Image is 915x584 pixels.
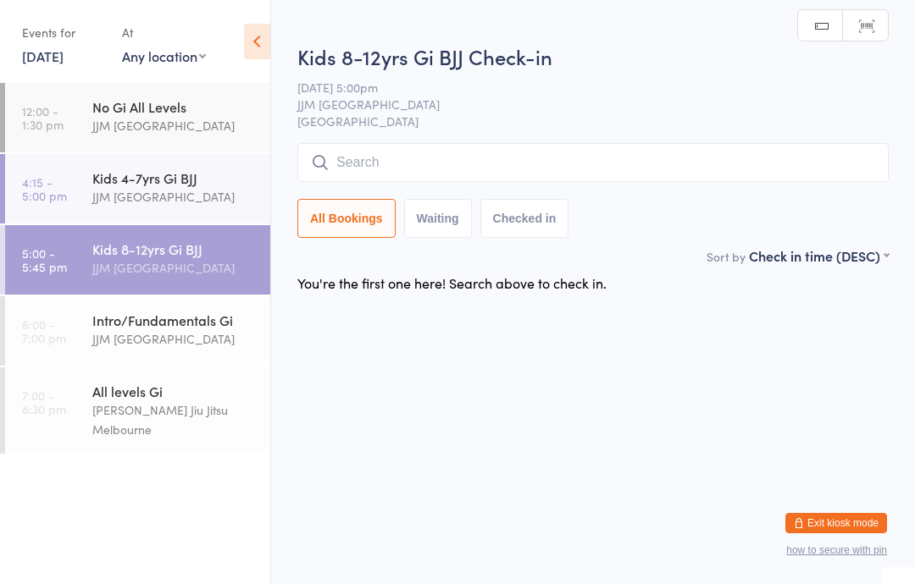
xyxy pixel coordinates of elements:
[5,225,270,295] a: 5:00 -5:45 pmKids 8-12yrs Gi BJJJJM [GEOGRAPHIC_DATA]
[92,311,256,329] div: Intro/Fundamentals Gi
[92,97,256,116] div: No Gi All Levels
[122,19,206,47] div: At
[5,83,270,152] a: 12:00 -1:30 pmNo Gi All LevelsJJM [GEOGRAPHIC_DATA]
[22,175,67,202] time: 4:15 - 5:00 pm
[786,544,887,556] button: how to secure with pin
[749,246,889,265] div: Check in time (DESC)
[785,513,887,533] button: Exit kiosk mode
[122,47,206,65] div: Any location
[480,199,569,238] button: Checked in
[297,79,862,96] span: [DATE] 5:00pm
[92,240,256,258] div: Kids 8-12yrs Gi BJJ
[297,273,607,292] div: You're the first one here! Search above to check in.
[22,246,67,273] time: 5:00 - 5:45 pm
[297,113,889,129] span: [GEOGRAPHIC_DATA]
[92,329,256,349] div: JJM [GEOGRAPHIC_DATA]
[297,199,396,238] button: All Bookings
[707,248,746,265] label: Sort by
[297,143,889,182] input: Search
[5,154,270,223] a: 4:15 -5:00 pmKids 4-7yrs Gi BJJJJM [GEOGRAPHIC_DATA]
[22,19,105,47] div: Events for
[92,116,256,135] div: JJM [GEOGRAPHIC_DATA]
[92,400,256,439] div: [PERSON_NAME] Jiu Jitsu Melbourne
[92,258,256,278] div: JJM [GEOGRAPHIC_DATA]
[297,42,889,70] h2: Kids 8-12yrs Gi BJJ Check-in
[92,168,256,187] div: Kids 4-7yrs Gi BJJ
[404,199,472,238] button: Waiting
[22,388,66,416] time: 7:00 - 8:30 pm
[22,47,64,65] a: [DATE]
[5,296,270,366] a: 6:00 -7:00 pmIntro/Fundamentals GiJJM [GEOGRAPHIC_DATA]
[22,104,64,131] time: 12:00 - 1:30 pm
[297,96,862,113] span: JJM [GEOGRAPHIC_DATA]
[5,367,270,454] a: 7:00 -8:30 pmAll levels Gi[PERSON_NAME] Jiu Jitsu Melbourne
[92,382,256,400] div: All levels Gi
[92,187,256,207] div: JJM [GEOGRAPHIC_DATA]
[22,317,66,344] time: 6:00 - 7:00 pm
